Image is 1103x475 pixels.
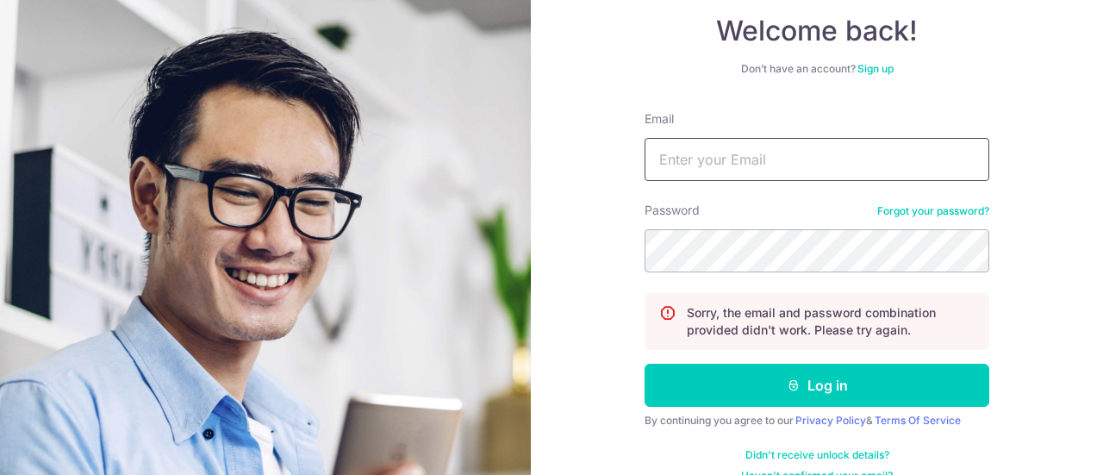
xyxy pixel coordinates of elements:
div: Don’t have an account? [645,62,989,76]
h4: Welcome back! [645,14,989,48]
a: Forgot your password? [877,204,989,218]
input: Enter your Email [645,138,989,181]
label: Password [645,202,700,219]
a: Privacy Policy [795,414,866,427]
div: By continuing you agree to our & [645,414,989,428]
p: Sorry, the email and password combination provided didn't work. Please try again. [687,304,975,339]
a: Terms Of Service [875,414,961,427]
a: Sign up [857,62,894,75]
button: Log in [645,364,989,407]
a: Didn't receive unlock details? [745,448,889,462]
label: Email [645,110,674,128]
